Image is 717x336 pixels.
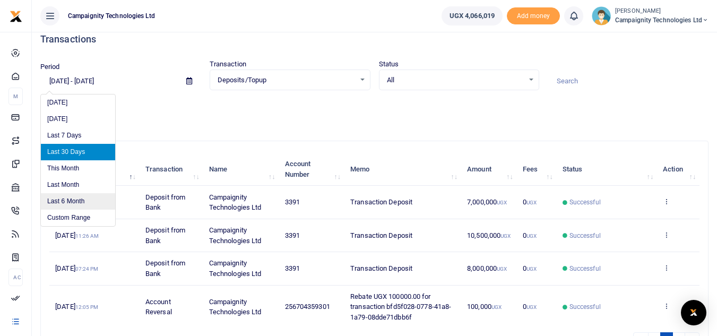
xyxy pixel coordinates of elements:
small: 07:24 PM [75,266,99,272]
span: Add money [507,7,560,25]
span: Successful [569,264,601,273]
li: This Month [41,160,115,177]
span: Deposit from Bank [145,193,185,212]
li: Toup your wallet [507,7,560,25]
li: Last 7 Days [41,127,115,144]
span: 3391 [285,198,300,206]
li: Custom Range [41,210,115,226]
span: 3391 [285,264,300,272]
small: UGX [526,304,537,310]
small: UGX [526,266,537,272]
a: profile-user [PERSON_NAME] Campaignity Technologies Ltd [592,6,709,25]
li: Last 6 Month [41,193,115,210]
p: Download [40,103,709,114]
th: Name: activate to sort column ascending [203,153,279,186]
th: Account Number: activate to sort column ascending [279,153,344,186]
label: Period [40,62,60,72]
span: 0 [523,198,537,206]
span: Campaignity Technologies Ltd [209,193,262,212]
span: UGX 4,066,019 [450,11,495,21]
span: 0 [523,231,537,239]
img: logo-small [10,10,22,23]
span: 8,000,000 [467,264,507,272]
li: Ac [8,269,23,286]
th: Amount: activate to sort column ascending [461,153,517,186]
span: Deposit from Bank [145,226,185,245]
span: 10,500,000 [467,231,511,239]
li: Last Month [41,177,115,193]
small: 12:05 PM [75,304,99,310]
span: Successful [569,197,601,207]
a: logo-small logo-large logo-large [10,12,22,20]
li: Wallet ballance [437,6,507,25]
span: Successful [569,302,601,312]
span: Campaignity Technologies Ltd [209,226,262,245]
th: Action: activate to sort column ascending [657,153,699,186]
input: select period [40,72,178,90]
th: Transaction: activate to sort column ascending [140,153,203,186]
input: Search [548,72,709,90]
span: Deposits/Topup [218,75,355,85]
li: [DATE] [41,111,115,127]
small: UGX [500,233,511,239]
span: Rebate UGX 100000.00 for transaction bfd5f028-0778-41a8-1a79-08dde71dbb6f [350,292,451,321]
th: Fees: activate to sort column ascending [517,153,557,186]
span: Campaignity Technologies Ltd [64,11,159,21]
div: Open Intercom Messenger [681,300,706,325]
small: [PERSON_NAME] [615,7,709,16]
span: Transaction Deposit [350,231,412,239]
span: Deposit from Bank [145,259,185,278]
label: Status [379,59,399,70]
small: UGX [497,266,507,272]
li: [DATE] [41,94,115,111]
li: M [8,88,23,105]
span: Transaction Deposit [350,264,412,272]
span: Account Reversal [145,298,172,316]
span: 7,000,000 [467,198,507,206]
th: Memo: activate to sort column ascending [344,153,461,186]
span: [DATE] [55,303,98,311]
span: Campaignity Technologies Ltd [209,259,262,278]
small: UGX [526,200,537,205]
small: UGX [491,304,502,310]
a: Add money [507,11,560,19]
small: UGX [497,200,507,205]
span: 256704359301 [285,303,330,311]
span: 0 [523,264,537,272]
small: 11:26 AM [75,233,99,239]
span: [DATE] [55,264,98,272]
span: 100,000 [467,303,502,311]
span: [DATE] [55,231,99,239]
a: UGX 4,066,019 [442,6,503,25]
span: Successful [569,231,601,240]
h4: Transactions [40,33,709,45]
img: profile-user [592,6,611,25]
span: 3391 [285,231,300,239]
span: Campaignity Technologies Ltd [615,15,709,25]
span: Campaignity Technologies Ltd [209,298,262,316]
span: 0 [523,303,537,311]
small: UGX [526,233,537,239]
label: Transaction [210,59,246,70]
span: Transaction Deposit [350,198,412,206]
span: All [387,75,524,85]
li: Last 30 Days [41,144,115,160]
th: Status: activate to sort column ascending [557,153,658,186]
